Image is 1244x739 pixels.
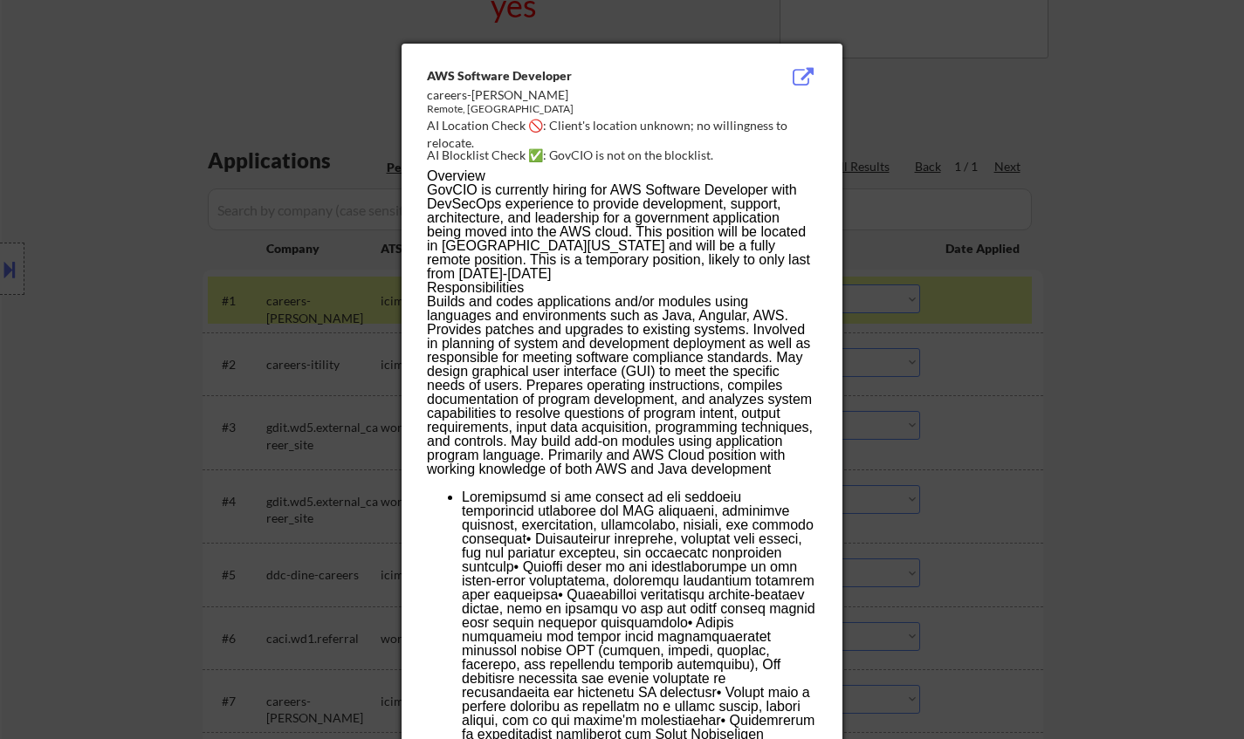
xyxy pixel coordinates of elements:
[427,67,729,85] div: AWS Software Developer
[427,86,729,104] div: careers-[PERSON_NAME]
[427,183,816,281] p: GovCIO is currently hiring for AWS Software Developer with DevSecOps experience to provide develo...
[427,147,824,164] div: AI Blocklist Check ✅: GovCIO is not on the blocklist.
[427,295,816,476] p: Builds and codes applications and/or modules using languages and environments such as Java, Angul...
[427,117,824,151] div: AI Location Check 🚫: Client's location unknown; no willingness to relocate.
[427,281,816,295] h2: Responsibilities
[427,169,816,183] h2: Overview
[427,102,729,117] div: Remote, [GEOGRAPHIC_DATA]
